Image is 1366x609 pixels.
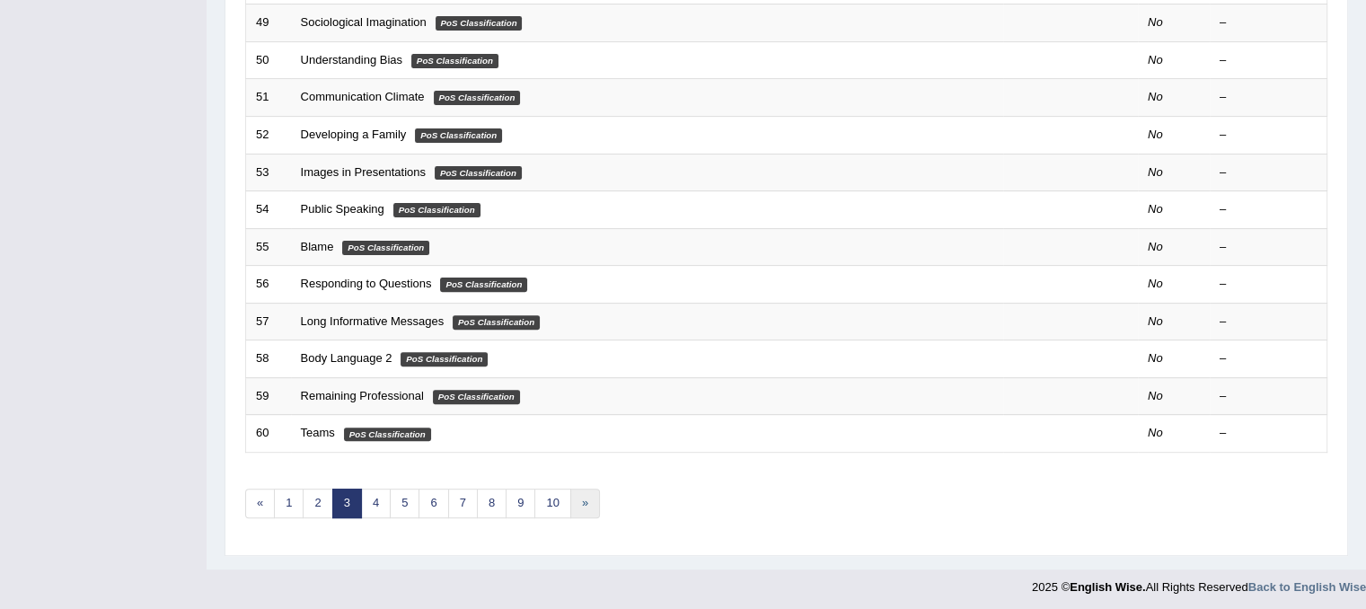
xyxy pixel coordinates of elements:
div: – [1220,14,1317,31]
em: No [1148,351,1163,365]
td: 55 [246,228,291,266]
em: No [1148,277,1163,290]
td: 54 [246,191,291,229]
em: PoS Classification [435,166,522,181]
em: PoS Classification [436,16,523,31]
a: 8 [477,489,507,518]
a: Long Informative Messages [301,314,445,328]
em: No [1148,389,1163,402]
td: 51 [246,79,291,117]
div: 2025 © All Rights Reserved [1032,569,1366,596]
em: No [1148,90,1163,103]
a: Public Speaking [301,202,384,216]
div: – [1220,239,1317,256]
td: 52 [246,116,291,154]
em: No [1148,15,1163,29]
td: 50 [246,41,291,79]
em: PoS Classification [453,315,540,330]
em: PoS Classification [440,278,527,292]
a: Teams [301,426,335,439]
em: No [1148,426,1163,439]
div: – [1220,350,1317,367]
em: PoS Classification [401,352,488,366]
a: 5 [390,489,419,518]
a: 1 [274,489,304,518]
em: No [1148,53,1163,66]
div: – [1220,89,1317,106]
em: No [1148,314,1163,328]
a: Communication Climate [301,90,425,103]
a: 3 [332,489,362,518]
a: « [245,489,275,518]
a: Sociological Imagination [301,15,427,29]
td: 59 [246,377,291,415]
div: – [1220,425,1317,442]
td: 53 [246,154,291,191]
a: Understanding Bias [301,53,402,66]
a: Blame [301,240,334,253]
a: Remaining Professional [301,389,424,402]
em: PoS Classification [393,203,480,217]
div: – [1220,201,1317,218]
td: 56 [246,266,291,304]
div: – [1220,52,1317,69]
em: PoS Classification [434,91,521,105]
em: PoS Classification [344,428,431,442]
td: 58 [246,340,291,378]
em: PoS Classification [433,390,520,404]
a: Body Language 2 [301,351,392,365]
a: 9 [506,489,535,518]
div: – [1220,388,1317,405]
a: » [570,489,600,518]
a: 6 [419,489,448,518]
em: No [1148,128,1163,141]
div: – [1220,313,1317,331]
td: 49 [246,4,291,42]
td: 60 [246,415,291,453]
em: No [1148,202,1163,216]
em: PoS Classification [415,128,502,143]
a: 2 [303,489,332,518]
a: 10 [534,489,570,518]
em: PoS Classification [411,54,498,68]
a: Back to English Wise [1248,580,1366,594]
div: – [1220,164,1317,181]
em: PoS Classification [342,241,429,255]
a: Images in Presentations [301,165,426,179]
em: No [1148,165,1163,179]
strong: English Wise. [1070,580,1145,594]
div: – [1220,276,1317,293]
a: 4 [361,489,391,518]
a: Developing a Family [301,128,407,141]
a: Responding to Questions [301,277,432,290]
a: 7 [448,489,478,518]
em: No [1148,240,1163,253]
div: – [1220,127,1317,144]
td: 57 [246,303,291,340]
